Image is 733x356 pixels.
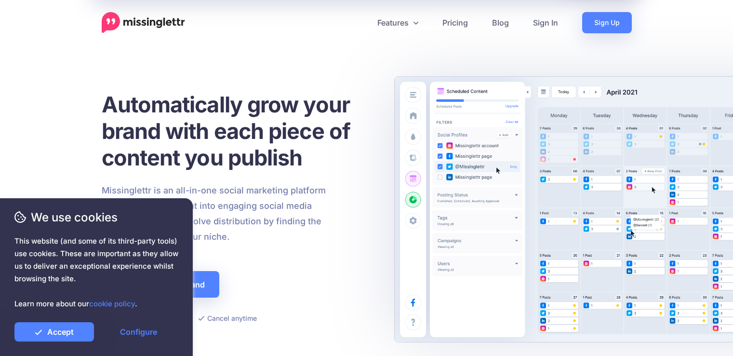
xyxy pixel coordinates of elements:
[430,12,480,33] a: Pricing
[14,209,178,226] span: We use cookies
[99,322,178,342] a: Configure
[89,299,135,308] a: cookie policy
[365,12,430,33] a: Features
[102,91,374,171] h1: Automatically grow your brand with each piece of content you publish
[14,322,94,342] a: Accept
[198,312,257,324] li: Cancel anytime
[102,183,326,245] p: Missinglettr is an all-in-one social marketing platform that turns your content into engaging soc...
[582,12,632,33] a: Sign Up
[14,235,178,310] span: This website (and some of its third-party tools) use cookies. These are important as they allow u...
[102,12,185,33] a: Home
[480,12,521,33] a: Blog
[521,12,570,33] a: Sign In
